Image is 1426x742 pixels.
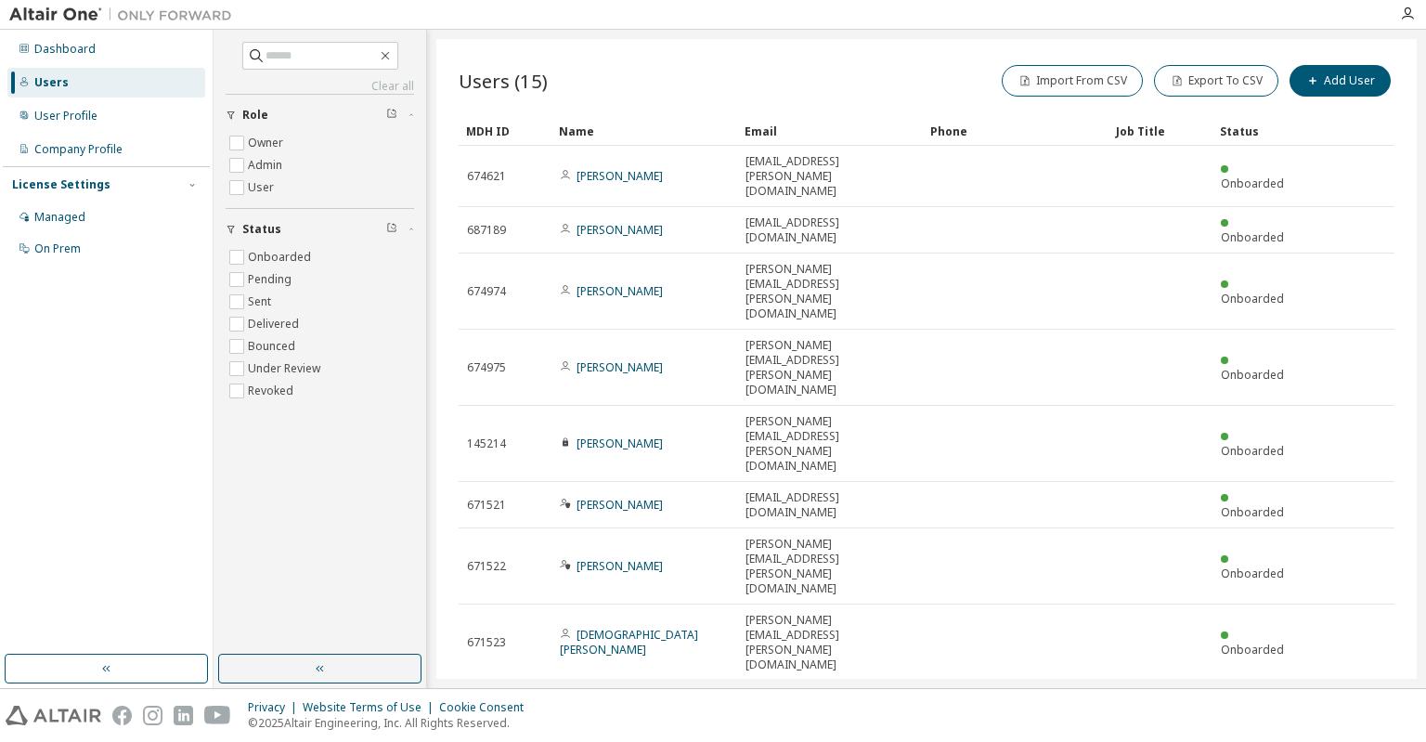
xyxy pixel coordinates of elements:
img: facebook.svg [112,706,132,725]
div: Cookie Consent [439,700,535,715]
img: linkedin.svg [174,706,193,725]
div: License Settings [12,177,110,192]
div: User Profile [34,109,97,124]
a: [PERSON_NAME] [577,168,663,184]
div: Privacy [248,700,303,715]
div: Status [1220,116,1298,146]
a: Clear all [226,79,414,94]
span: 687189 [467,223,506,238]
span: 671522 [467,559,506,574]
span: Onboarded [1221,504,1284,520]
span: [EMAIL_ADDRESS][DOMAIN_NAME] [745,490,914,520]
label: Owner [248,132,287,154]
div: MDH ID [466,116,544,146]
span: [PERSON_NAME][EMAIL_ADDRESS][PERSON_NAME][DOMAIN_NAME] [745,537,914,596]
label: Pending [248,268,295,291]
label: Revoked [248,380,297,402]
button: Add User [1290,65,1391,97]
img: altair_logo.svg [6,706,101,725]
span: Clear filter [386,108,397,123]
span: [EMAIL_ADDRESS][DOMAIN_NAME] [745,215,914,245]
span: Users (15) [459,68,548,94]
span: 145214 [467,436,506,451]
div: Managed [34,210,85,225]
div: On Prem [34,241,81,256]
button: Role [226,95,414,136]
span: Onboarded [1221,566,1284,581]
div: Job Title [1116,116,1205,146]
label: User [248,176,278,199]
img: instagram.svg [143,706,162,725]
span: [PERSON_NAME][EMAIL_ADDRESS][PERSON_NAME][DOMAIN_NAME] [745,613,914,672]
span: Onboarded [1221,229,1284,245]
button: Export To CSV [1154,65,1278,97]
span: 674621 [467,169,506,184]
span: 674974 [467,284,506,299]
span: [PERSON_NAME][EMAIL_ADDRESS][PERSON_NAME][DOMAIN_NAME] [745,338,914,397]
button: Status [226,209,414,250]
a: [PERSON_NAME] [577,436,663,451]
span: Onboarded [1221,291,1284,306]
span: [PERSON_NAME][EMAIL_ADDRESS][PERSON_NAME][DOMAIN_NAME] [745,414,914,474]
div: Website Terms of Use [303,700,439,715]
span: Onboarded [1221,443,1284,459]
label: Admin [248,154,286,176]
a: [DEMOGRAPHIC_DATA][PERSON_NAME] [560,627,698,657]
div: Email [745,116,915,146]
span: 671523 [467,635,506,650]
label: Delivered [248,313,303,335]
div: Name [559,116,730,146]
span: Role [242,108,268,123]
span: Onboarded [1221,367,1284,383]
a: [PERSON_NAME] [577,222,663,238]
label: Bounced [248,335,299,358]
a: [PERSON_NAME] [577,497,663,513]
span: [EMAIL_ADDRESS][PERSON_NAME][DOMAIN_NAME] [745,154,914,199]
span: Clear filter [386,222,397,237]
div: Users [34,75,69,90]
div: Dashboard [34,42,96,57]
img: Altair One [9,6,241,24]
span: [PERSON_NAME][EMAIL_ADDRESS][PERSON_NAME][DOMAIN_NAME] [745,262,914,321]
a: [PERSON_NAME] [577,359,663,375]
label: Sent [248,291,275,313]
a: [PERSON_NAME] [577,283,663,299]
label: Under Review [248,358,324,380]
div: Phone [930,116,1101,146]
span: 674975 [467,360,506,375]
button: Import From CSV [1002,65,1143,97]
img: youtube.svg [204,706,231,725]
p: © 2025 Altair Engineering, Inc. All Rights Reserved. [248,715,535,731]
span: Onboarded [1221,642,1284,657]
div: Company Profile [34,142,123,157]
label: Onboarded [248,246,315,268]
span: Onboarded [1221,176,1284,191]
a: [PERSON_NAME] [577,558,663,574]
span: 671521 [467,498,506,513]
span: Status [242,222,281,237]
